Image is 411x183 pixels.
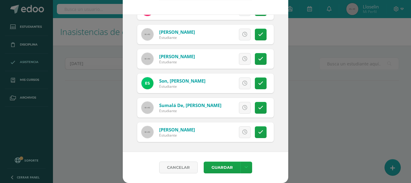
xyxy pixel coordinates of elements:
[159,35,195,40] div: Estudiante
[159,108,221,113] div: Estudiante
[141,53,153,65] img: 60x60
[141,77,153,89] img: 2c626e9e8295077f0cb3d26dc92d4b22.png
[159,162,198,173] a: Cancelar
[159,127,195,133] a: [PERSON_NAME]
[141,126,153,138] img: 60x60
[159,29,195,35] a: [PERSON_NAME]
[141,102,153,114] img: 60x60
[159,78,205,84] a: Son, [PERSON_NAME]
[204,162,240,173] button: Guardar
[159,133,195,138] div: Estudiante
[159,53,195,59] a: [PERSON_NAME]
[159,84,205,89] div: Estudiante
[159,59,195,65] div: Estudiante
[159,102,221,108] a: Sumalá de, [PERSON_NAME]
[141,28,153,40] img: 60x60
